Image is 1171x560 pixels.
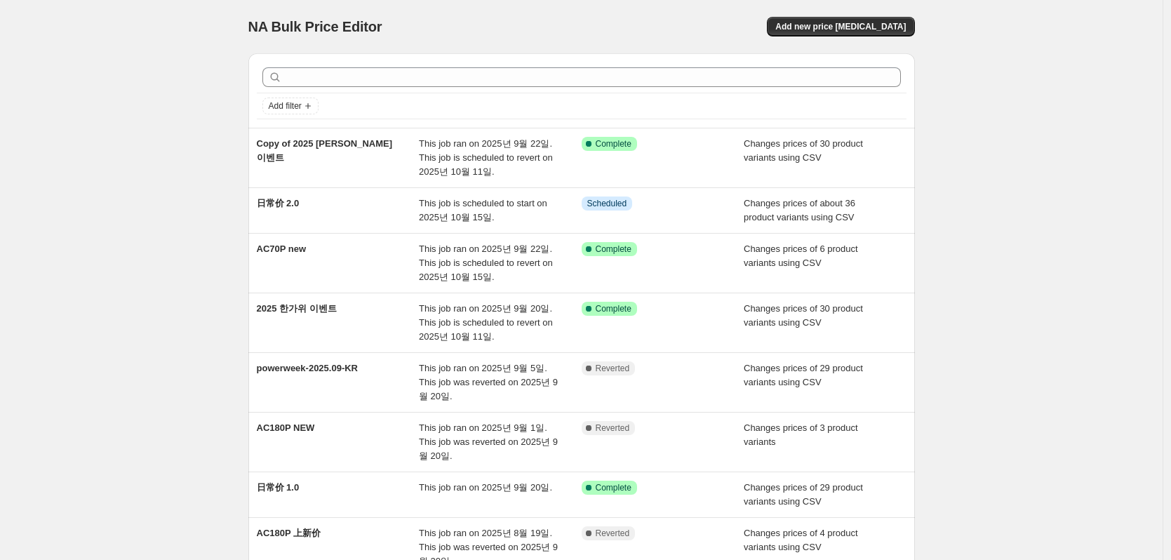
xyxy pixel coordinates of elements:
[419,482,552,493] span: This job ran on 2025년 9월 20일.
[257,422,315,433] span: AC180P NEW
[587,198,627,209] span: Scheduled
[257,198,300,208] span: 日常价 2.0
[744,303,863,328] span: Changes prices of 30 product variants using CSV
[744,244,858,268] span: Changes prices of 6 product variants using CSV
[248,19,382,34] span: NA Bulk Price Editor
[419,198,547,222] span: This job is scheduled to start on 2025년 10월 15일.
[257,244,307,254] span: AC70P new
[262,98,319,114] button: Add filter
[419,363,558,401] span: This job ran on 2025년 9월 5일. This job was reverted on 2025년 9월 20일.
[596,528,630,539] span: Reverted
[775,21,906,32] span: Add new price [MEDICAL_DATA]
[596,303,631,314] span: Complete
[744,482,863,507] span: Changes prices of 29 product variants using CSV
[744,528,858,552] span: Changes prices of 4 product variants using CSV
[744,363,863,387] span: Changes prices of 29 product variants using CSV
[257,528,321,538] span: AC180P 上新价
[257,138,393,163] span: Copy of 2025 [PERSON_NAME] 이벤트
[767,17,914,36] button: Add new price [MEDICAL_DATA]
[419,138,553,177] span: This job ran on 2025년 9월 22일. This job is scheduled to revert on 2025년 10월 11일.
[269,100,302,112] span: Add filter
[419,422,558,461] span: This job ran on 2025년 9월 1일. This job was reverted on 2025년 9월 20일.
[596,363,630,374] span: Reverted
[257,482,300,493] span: 日常价 1.0
[257,363,359,373] span: powerweek-2025.09-KR
[596,422,630,434] span: Reverted
[744,138,863,163] span: Changes prices of 30 product variants using CSV
[744,422,858,447] span: Changes prices of 3 product variants
[596,138,631,149] span: Complete
[744,198,855,222] span: Changes prices of about 36 product variants using CSV
[257,303,337,314] span: 2025 한가위 이벤트
[419,244,553,282] span: This job ran on 2025년 9월 22일. This job is scheduled to revert on 2025년 10월 15일.
[419,303,553,342] span: This job ran on 2025년 9월 20일. This job is scheduled to revert on 2025년 10월 11일.
[596,482,631,493] span: Complete
[596,244,631,255] span: Complete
